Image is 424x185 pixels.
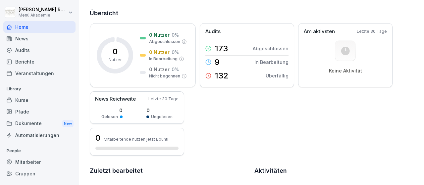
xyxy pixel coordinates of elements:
p: 0 % [172,66,179,73]
a: News [3,33,76,44]
p: Nutzer [109,57,122,63]
p: Gelesen [101,114,118,120]
p: In Bearbeitung [149,56,178,62]
a: Kurse [3,94,76,106]
a: DokumenteNew [3,117,76,130]
a: Pfade [3,106,76,117]
div: New [62,120,74,127]
div: Dokumente [3,117,76,130]
p: Überfällig [266,72,289,79]
p: Audits [205,28,221,35]
p: News Reichweite [95,95,136,103]
p: 0 Nutzer [149,49,170,56]
a: Home [3,21,76,33]
p: People [3,146,76,156]
p: 0 Nutzer [149,66,170,73]
p: 0 [113,48,118,56]
p: Mitarbeitende nutzen jetzt Bounti [104,137,168,142]
p: In Bearbeitung [254,59,289,66]
a: Veranstaltungen [3,68,76,79]
a: Mitarbeiter [3,156,76,168]
p: 9 [215,58,220,66]
p: Letzte 30 Tage [148,96,179,102]
h2: Aktivitäten [254,166,287,175]
p: 0 [101,107,123,114]
p: 132 [215,72,229,80]
p: Nicht begonnen [149,73,180,79]
p: Menü Akademie [19,13,67,18]
p: [PERSON_NAME] Rolink [19,7,67,13]
p: Abgeschlossen [253,45,289,52]
a: Automatisierungen [3,129,76,141]
p: 0 Nutzer [149,31,170,38]
p: Letzte 30 Tage [357,28,387,34]
p: Ungelesen [151,114,173,120]
a: Berichte [3,56,76,68]
p: 173 [215,45,228,53]
h2: Übersicht [90,9,414,18]
p: Keine Aktivität [329,68,362,74]
p: Abgeschlossen [149,39,180,45]
p: 0 % [172,49,179,56]
h2: Zuletzt bearbeitet [90,166,250,175]
h3: 0 [95,132,100,144]
a: Audits [3,44,76,56]
p: 0 [146,107,173,114]
a: Gruppen [3,168,76,179]
p: Library [3,84,76,94]
p: 0 % [172,31,179,38]
p: Am aktivsten [304,28,335,35]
